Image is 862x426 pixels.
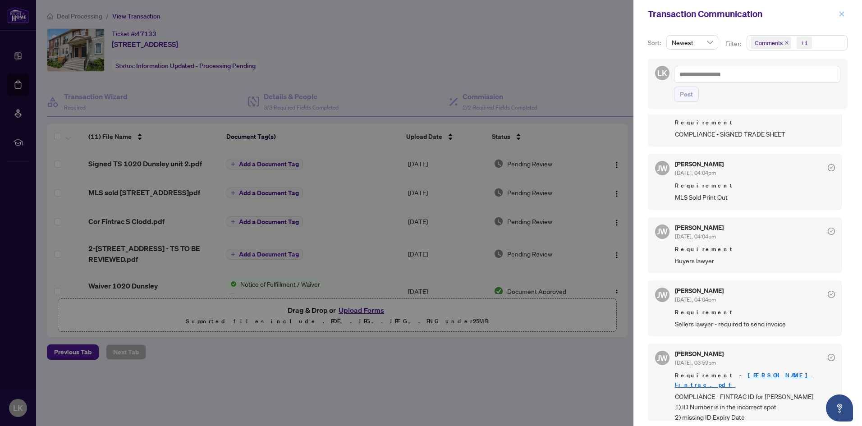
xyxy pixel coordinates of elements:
[751,37,791,49] span: Comments
[675,371,835,389] span: Requirement -
[648,38,663,48] p: Sort:
[675,371,812,388] a: [PERSON_NAME] Fintrac.pdf
[675,192,835,202] span: MLS Sold Print Out
[657,225,668,238] span: JW
[675,161,724,167] h5: [PERSON_NAME]
[657,352,668,364] span: JW
[675,308,835,317] span: Requirement
[675,224,724,231] h5: [PERSON_NAME]
[672,36,713,49] span: Newest
[828,164,835,171] span: check-circle
[657,67,667,79] span: LK
[675,359,716,366] span: [DATE], 03:59pm
[674,87,699,102] button: Post
[675,319,835,329] span: Sellers lawyer - required to send invoice
[648,7,836,21] div: Transaction Communication
[675,233,716,240] span: [DATE], 04:04pm
[801,38,808,47] div: +1
[675,351,724,357] h5: [PERSON_NAME]
[675,118,835,127] span: Requirement
[839,11,845,17] span: close
[828,228,835,235] span: check-circle
[657,162,668,174] span: JW
[828,354,835,361] span: check-circle
[657,289,668,301] span: JW
[826,394,853,421] button: Open asap
[675,129,835,139] span: COMPLIANCE - SIGNED TRADE SHEET
[675,256,835,266] span: Buyers lawyer
[725,39,743,49] p: Filter:
[675,391,835,423] span: COMPLIANCE - FINTRAC ID for [PERSON_NAME] 1) ID Number is in the incorrect spot 2) missing ID Exp...
[675,181,835,190] span: Requirement
[784,41,789,45] span: close
[755,38,783,47] span: Comments
[675,288,724,294] h5: [PERSON_NAME]
[828,291,835,298] span: check-circle
[675,245,835,254] span: Requirement
[675,169,716,176] span: [DATE], 04:04pm
[675,296,716,303] span: [DATE], 04:04pm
